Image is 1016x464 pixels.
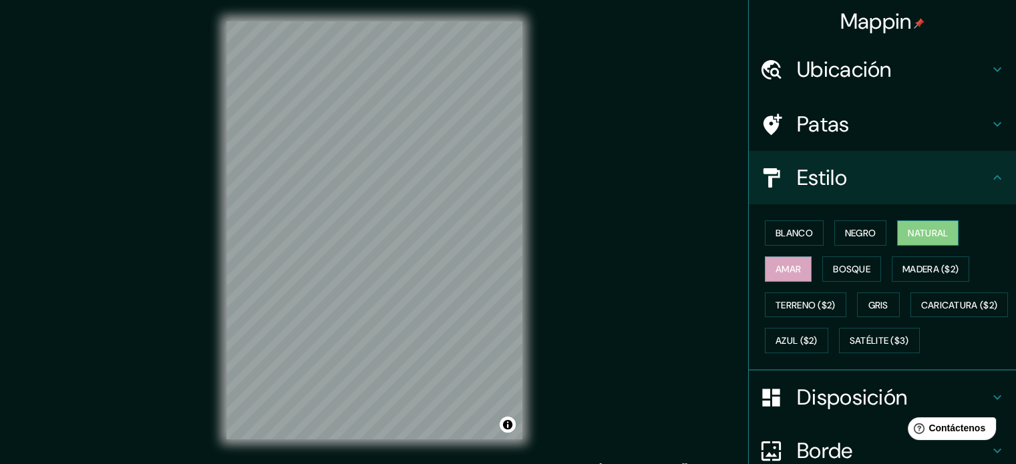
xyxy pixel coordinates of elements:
font: Caricatura ($2) [921,299,998,311]
button: Natural [897,220,959,246]
div: Ubicación [749,43,1016,96]
font: Mappin [840,7,912,35]
font: Patas [797,110,850,138]
font: Disposición [797,383,907,411]
button: Terreno ($2) [765,292,846,318]
button: Activar o desactivar atribución [500,417,516,433]
img: pin-icon.png [914,18,924,29]
div: Estilo [749,151,1016,204]
canvas: Mapa [226,21,522,439]
button: Azul ($2) [765,328,828,353]
font: Amar [776,263,801,275]
button: Caricatura ($2) [910,292,1009,318]
font: Satélite ($3) [850,335,909,347]
iframe: Lanzador de widgets de ayuda [897,412,1001,449]
button: Bosque [822,256,881,282]
font: Estilo [797,164,847,192]
button: Madera ($2) [892,256,969,282]
div: Disposición [749,371,1016,424]
div: Patas [749,97,1016,151]
font: Blanco [776,227,813,239]
font: Azul ($2) [776,335,818,347]
font: Madera ($2) [902,263,959,275]
button: Satélite ($3) [839,328,920,353]
button: Amar [765,256,812,282]
font: Terreno ($2) [776,299,836,311]
button: Blanco [765,220,824,246]
font: Bosque [833,263,870,275]
font: Natural [908,227,948,239]
font: Gris [868,299,888,311]
button: Negro [834,220,887,246]
font: Negro [845,227,876,239]
button: Gris [857,292,900,318]
font: Ubicación [797,55,892,83]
